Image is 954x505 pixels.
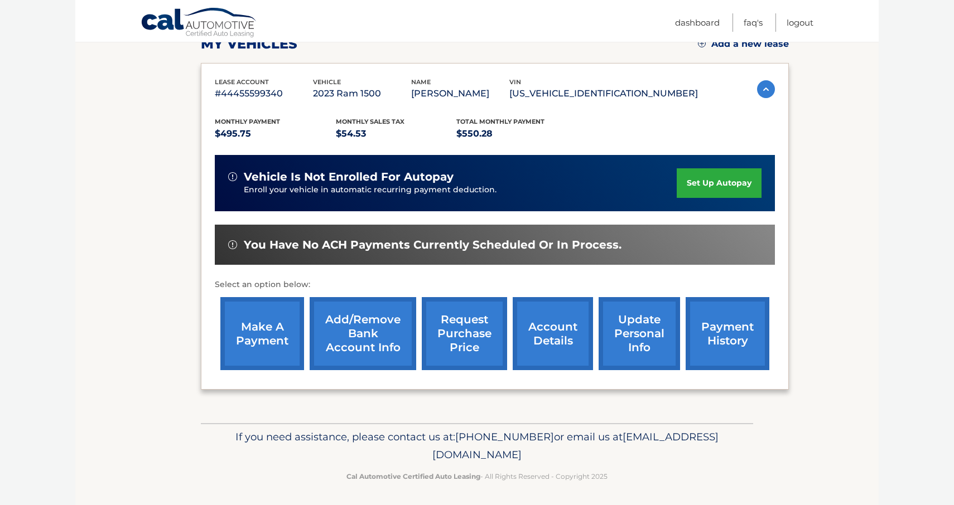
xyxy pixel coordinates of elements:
strong: Cal Automotive Certified Auto Leasing [346,472,480,480]
span: [EMAIL_ADDRESS][DOMAIN_NAME] [432,430,719,461]
span: You have no ACH payments currently scheduled or in process. [244,238,621,252]
p: - All Rights Reserved - Copyright 2025 [208,470,746,482]
img: alert-white.svg [228,172,237,181]
a: Dashboard [675,13,720,32]
span: Monthly Payment [215,118,280,125]
a: Cal Automotive [141,7,258,40]
a: payment history [686,297,769,370]
a: FAQ's [744,13,763,32]
p: If you need assistance, please contact us at: or email us at [208,428,746,464]
span: vehicle [313,78,341,86]
span: Total Monthly Payment [456,118,545,125]
a: request purchase price [422,297,507,370]
p: 2023 Ram 1500 [313,86,411,101]
img: accordion-active.svg [757,80,775,98]
span: [PHONE_NUMBER] [455,430,554,443]
p: $54.53 [336,126,457,142]
p: $495.75 [215,126,336,142]
span: Monthly sales Tax [336,118,404,125]
a: Add/Remove bank account info [310,297,416,370]
h2: my vehicles [201,36,297,52]
span: name [411,78,431,86]
span: vin [509,78,521,86]
a: Logout [787,13,813,32]
p: Select an option below: [215,278,775,292]
img: add.svg [698,40,706,47]
p: $550.28 [456,126,577,142]
a: Add a new lease [698,38,789,50]
a: update personal info [599,297,680,370]
a: make a payment [220,297,304,370]
p: [PERSON_NAME] [411,86,509,101]
p: #44455599340 [215,86,313,101]
img: alert-white.svg [228,240,237,249]
p: Enroll your vehicle in automatic recurring payment deduction. [244,184,677,196]
span: vehicle is not enrolled for autopay [244,170,454,184]
a: account details [513,297,593,370]
p: [US_VEHICLE_IDENTIFICATION_NUMBER] [509,86,698,101]
span: lease account [215,78,269,86]
a: set up autopay [677,168,762,198]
